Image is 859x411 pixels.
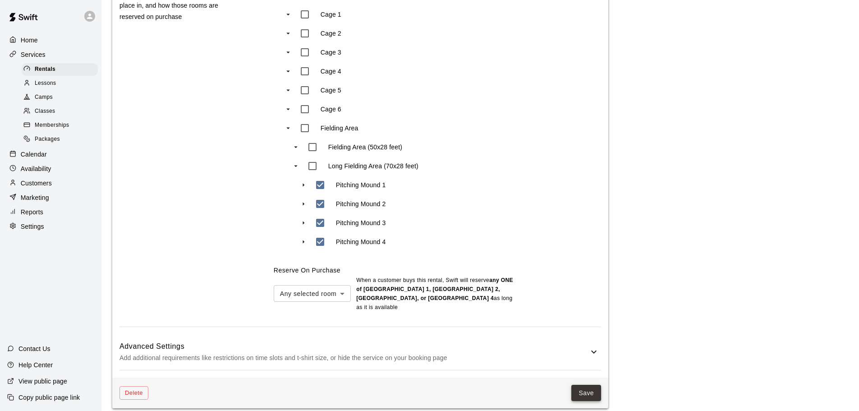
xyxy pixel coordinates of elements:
[18,393,80,402] p: Copy public page link
[7,33,94,47] a: Home
[7,220,94,233] a: Settings
[22,77,98,90] div: Lessons
[22,133,101,147] a: Packages
[336,199,386,208] p: Pitching Mound 2
[21,164,51,173] p: Availability
[21,208,43,217] p: Reports
[22,105,98,118] div: Classes
[35,121,69,130] span: Memberships
[336,218,386,227] p: Pitching Mound 3
[356,277,513,301] b: any ONE of [GEOGRAPHIC_DATA] 1, [GEOGRAPHIC_DATA] 2, [GEOGRAPHIC_DATA], or [GEOGRAPHIC_DATA] 4
[35,93,53,102] span: Camps
[571,385,601,402] button: Save
[321,10,341,19] p: Cage 1
[321,124,358,133] p: Fielding Area
[321,105,341,114] p: Cage 6
[336,180,386,189] p: Pitching Mound 1
[7,176,94,190] a: Customers
[328,162,418,171] p: Long Fielding Area (70x28 feet)
[18,360,53,369] p: Help Center
[22,91,101,105] a: Camps
[7,148,94,161] a: Calendar
[22,119,101,133] a: Memberships
[22,62,101,76] a: Rentals
[119,341,588,352] h6: Advanced Settings
[7,162,94,175] a: Availability
[21,179,52,188] p: Customers
[356,276,514,312] p: When a customer buys this rental , Swift will reserve as long as it is available
[18,377,67,386] p: View public page
[22,119,98,132] div: Memberships
[321,29,341,38] p: Cage 2
[336,237,386,246] p: Pitching Mound 4
[119,334,601,370] div: Advanced SettingsAdd additional requirements like restrictions on time slots and t-shirt size, or...
[22,91,98,104] div: Camps
[7,48,94,61] a: Services
[119,352,588,364] p: Add additional requirements like restrictions on time slots and t-shirt size, or hide the service...
[274,285,351,302] div: Any selected room
[21,193,49,202] p: Marketing
[21,50,46,59] p: Services
[35,107,55,116] span: Classes
[21,222,44,231] p: Settings
[7,205,94,219] a: Reports
[35,65,55,74] span: Rentals
[274,267,340,274] label: Reserve On Purchase
[7,191,94,204] a: Marketing
[22,76,101,90] a: Lessons
[22,63,98,76] div: Rentals
[22,133,98,146] div: Packages
[321,48,341,57] p: Cage 3
[35,79,56,88] span: Lessons
[22,105,101,119] a: Classes
[119,386,148,400] button: Delete
[321,86,341,95] p: Cage 5
[321,67,341,76] p: Cage 4
[35,135,60,144] span: Packages
[21,150,47,159] p: Calendar
[18,344,51,353] p: Contact Us
[21,36,38,45] p: Home
[328,143,402,152] p: Fielding Area (50x28 feet)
